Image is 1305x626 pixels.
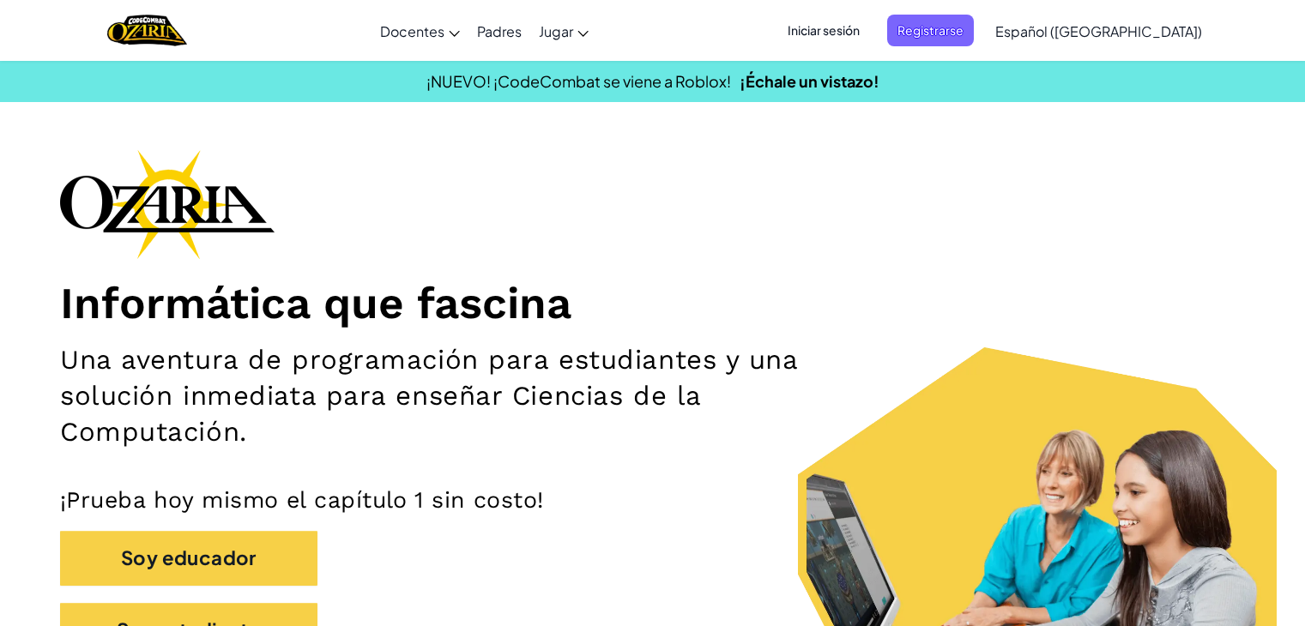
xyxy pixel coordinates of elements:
a: Ozaria by CodeCombat logo [107,13,187,48]
button: Soy educador [60,531,317,585]
p: ¡Prueba hoy mismo el capítulo 1 sin costo! [60,485,1245,514]
button: Iniciar sesión [777,15,870,46]
a: Padres [468,8,530,54]
span: Jugar [539,22,573,40]
span: ¡NUEVO! ¡CodeCombat se viene a Roblox! [426,71,731,91]
a: ¡Échale un vistazo! [740,71,879,91]
a: Español ([GEOGRAPHIC_DATA]) [987,8,1211,54]
h1: Informática que fascina [60,276,1245,329]
img: Ozaria branding logo [60,149,275,259]
button: Registrarse [887,15,974,46]
span: Español ([GEOGRAPHIC_DATA]) [995,22,1202,40]
img: Home [107,13,187,48]
a: Jugar [530,8,597,54]
a: Docentes [372,8,468,54]
span: Docentes [380,22,444,40]
h2: Una aventura de programación para estudiantes y una solución inmediata para enseñar Ciencias de l... [60,342,854,451]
